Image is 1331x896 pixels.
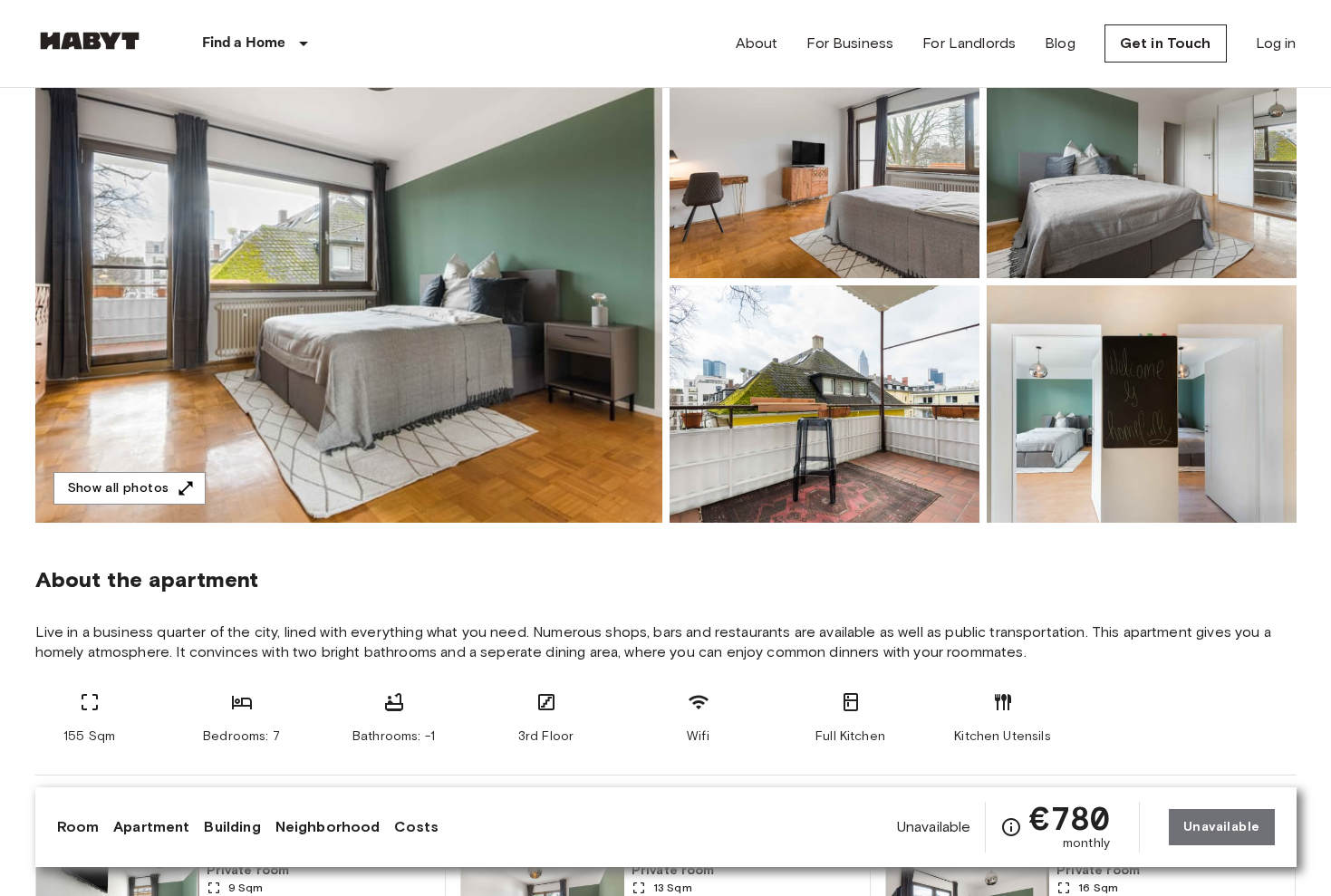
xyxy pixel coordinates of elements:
[63,727,115,746] span: 155 Sqm
[275,816,381,838] a: Neighborhood
[1029,802,1110,834] span: €780
[35,566,259,593] span: About the apartment
[113,816,189,838] a: Apartment
[35,32,144,50] img: Habyt
[806,33,893,54] a: For Business
[1056,862,1288,880] span: Private room
[1000,816,1022,838] svg: Check cost overview for full price breakdown. Please note that discounts apply to new joiners onl...
[922,33,1016,54] a: For Landlords
[653,880,692,896] span: 13 Sqm
[53,472,206,506] button: Show all photos
[352,727,435,746] span: Bathrooms: -1
[687,727,709,746] span: Wifi
[35,622,1297,662] span: Live in a business quarter of the city, lined with everything what you need. Numerous shops, bars...
[897,817,971,837] span: Unavailable
[518,727,574,746] span: 3rd Floor
[207,862,438,880] span: Private room
[815,727,885,746] span: Full Kitchen
[670,41,979,278] img: Picture of unit DE-04-024-002-02HF
[632,862,863,880] span: Private room
[1063,834,1110,853] span: monthly
[394,816,439,838] a: Costs
[204,816,260,838] a: Building
[203,727,280,746] span: Bedrooms: 7
[987,285,1297,523] img: Picture of unit DE-04-024-002-02HF
[57,816,100,838] a: Room
[1045,33,1075,54] a: Blog
[736,33,778,54] a: About
[670,285,979,523] img: Picture of unit DE-04-024-002-02HF
[228,880,264,896] span: 9 Sqm
[35,41,662,523] img: Marketing picture of unit DE-04-024-002-02HF
[1104,24,1227,63] a: Get in Touch
[987,41,1297,278] img: Picture of unit DE-04-024-002-02HF
[202,33,286,54] p: Find a Home
[954,727,1050,746] span: Kitchen Utensils
[1078,880,1118,896] span: 16 Sqm
[1256,33,1297,54] a: Log in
